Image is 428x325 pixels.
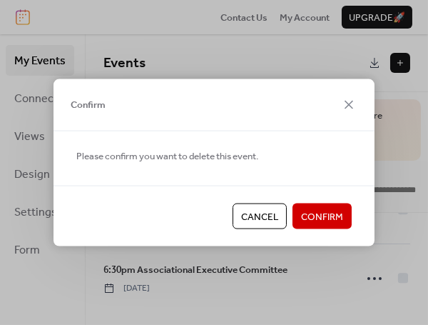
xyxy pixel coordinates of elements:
[241,210,278,224] span: Cancel
[233,204,287,229] button: Cancel
[76,149,258,163] span: Please confirm you want to delete this event.
[292,204,352,229] button: Confirm
[301,210,343,224] span: Confirm
[71,98,106,112] span: Confirm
